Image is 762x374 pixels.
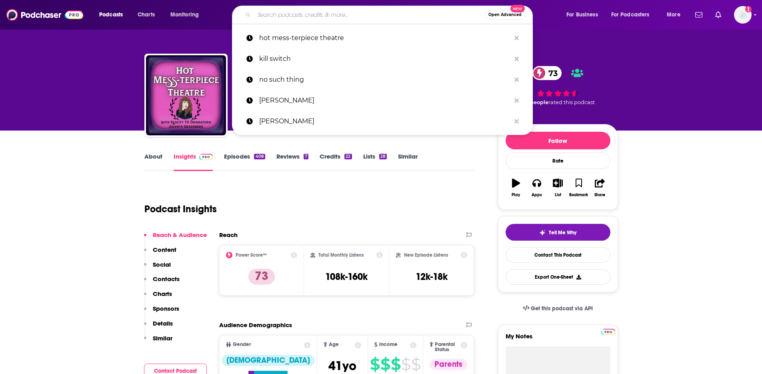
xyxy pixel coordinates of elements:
[510,5,525,12] span: New
[259,28,510,48] p: hot mess-terpiece theatre
[146,55,226,135] img: Hot Mess-Terpiece Theatre
[516,299,600,318] a: Get this podcast via API
[138,9,155,20] span: Charts
[259,48,510,69] p: kill switch
[199,154,213,160] img: Podchaser Pro
[153,290,172,298] p: Charts
[568,173,589,202] button: Bookmark
[606,8,661,21] button: open menu
[506,153,610,169] div: Rate
[132,8,160,21] a: Charts
[232,48,533,69] a: kill switch
[712,8,724,22] a: Show notifications dropdown
[745,6,752,12] svg: Add a profile image
[153,305,179,312] p: Sponsors
[248,269,275,285] p: 73
[488,13,522,17] span: Open Advanced
[404,252,448,258] h2: New Episode Listens
[99,9,123,20] span: Podcasts
[498,61,618,111] div: 73 24 peoplerated this podcast
[153,334,172,342] p: Similar
[240,6,540,24] div: Search podcasts, credits, & more...
[379,342,398,347] span: Income
[485,10,525,20] button: Open AdvancedNew
[526,173,547,202] button: Apps
[532,193,542,197] div: Apps
[569,193,588,197] div: Bookmark
[325,271,368,283] h3: 108k-160k
[153,246,176,253] p: Content
[144,290,172,305] button: Charts
[259,69,510,90] p: no such thing
[398,153,418,171] a: Similar
[416,271,448,283] h3: 12k-18k
[328,358,356,374] span: 41 yo
[165,8,209,21] button: open menu
[219,231,238,239] h2: Reach
[259,111,510,132] p: ashley gavin
[506,224,610,241] button: tell me why sparkleTell Me Why
[430,359,467,370] div: Parents
[94,8,133,21] button: open menu
[601,329,615,335] img: Podchaser Pro
[734,6,752,24] img: User Profile
[318,252,364,258] h2: Total Monthly Listens
[170,9,199,20] span: Monitoring
[144,246,176,261] button: Content
[144,261,171,275] button: Social
[734,6,752,24] button: Show profile menu
[153,231,207,239] p: Reach & Audience
[411,358,420,371] span: $
[224,153,265,171] a: Episodes408
[232,111,533,132] a: [PERSON_NAME]
[153,261,171,268] p: Social
[506,269,610,285] button: Export One-Sheet
[522,99,548,105] span: 24 people
[144,320,173,334] button: Details
[548,99,595,105] span: rated this podcast
[370,358,380,371] span: $
[6,7,83,22] img: Podchaser - Follow, Share and Rate Podcasts
[236,252,267,258] h2: Power Score™
[549,229,576,236] span: Tell Me Why
[219,321,292,329] h2: Audience Demographics
[144,275,180,290] button: Contacts
[232,69,533,90] a: no such thing
[320,153,352,171] a: Credits22
[391,358,400,371] span: $
[547,173,568,202] button: List
[594,193,605,197] div: Share
[232,90,533,111] a: [PERSON_NAME]
[506,332,610,346] label: My Notes
[540,66,562,80] span: 73
[222,355,315,366] div: [DEMOGRAPHIC_DATA]
[611,9,650,20] span: For Podcasters
[254,154,265,159] div: 408
[589,173,610,202] button: Share
[379,154,387,159] div: 28
[144,305,179,320] button: Sponsors
[144,153,162,171] a: About
[667,9,680,20] span: More
[174,153,213,171] a: InsightsPodchaser Pro
[661,8,690,21] button: open menu
[304,154,308,159] div: 7
[506,247,610,263] a: Contact This Podcast
[734,6,752,24] span: Logged in as heidiv
[144,231,207,246] button: Reach & Audience
[144,334,172,349] button: Similar
[401,358,410,371] span: $
[363,153,387,171] a: Lists28
[506,173,526,202] button: Play
[259,90,510,111] p: emma willmann
[512,193,520,197] div: Play
[506,132,610,149] button: Follow
[232,28,533,48] a: hot mess-terpiece theatre
[144,203,217,215] h1: Podcast Insights
[531,305,593,312] span: Get this podcast via API
[233,342,251,347] span: Gender
[532,66,562,80] a: 73
[555,193,561,197] div: List
[566,9,598,20] span: For Business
